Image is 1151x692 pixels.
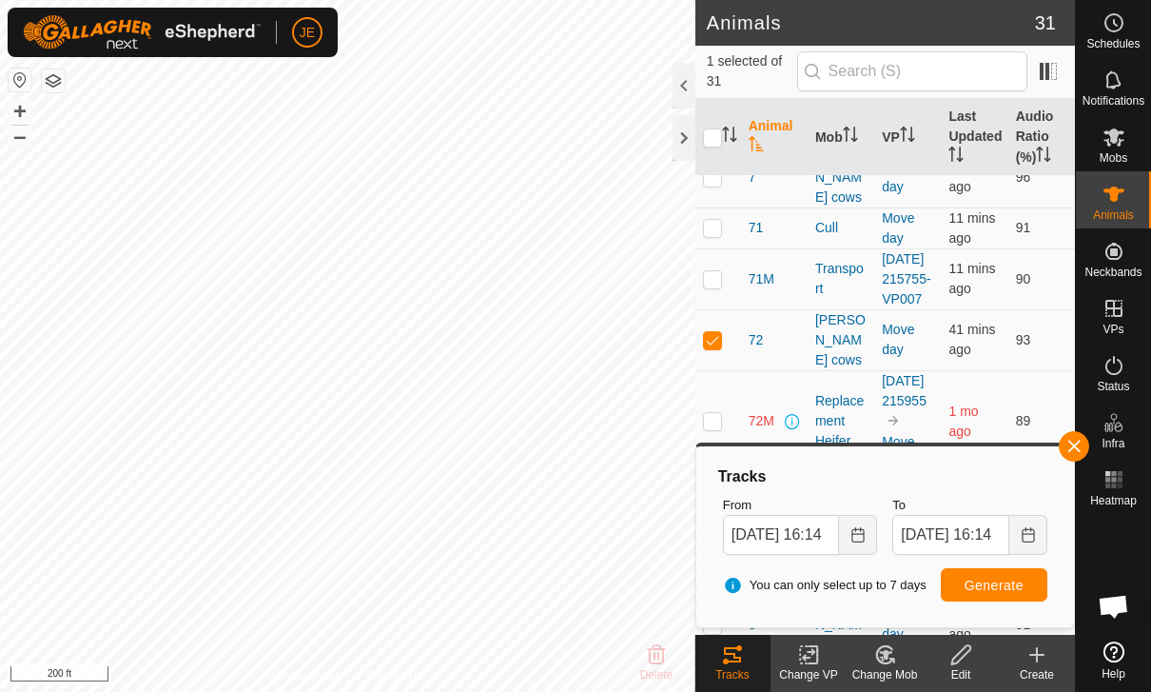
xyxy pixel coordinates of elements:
img: Gallagher Logo [23,15,261,49]
span: 90 [1016,271,1031,287]
th: Animal [741,99,808,176]
span: 89 [1016,413,1031,428]
div: [PERSON_NAME] cows [815,148,867,208]
button: Generate [941,568,1047,602]
p-sorticon: Activate to sort [722,129,737,145]
button: – [9,125,31,148]
span: 31 [1035,9,1056,37]
span: 93 [1016,332,1031,347]
a: Contact Us [366,667,422,684]
a: Privacy Policy [272,667,343,684]
span: 71 [749,218,764,238]
div: Replacement Heifer [815,391,867,451]
span: 30 Aug 2025 at 4:03 pm [948,210,995,246]
a: Open chat [1085,578,1142,635]
a: Help [1076,634,1151,687]
span: Help [1102,668,1125,680]
div: Create [999,666,1075,683]
div: Change Mob [847,666,923,683]
a: Move day [882,322,914,357]
div: Edit [923,666,999,683]
a: [DATE] 215755-VP007 [882,251,930,306]
span: Animals [1093,209,1134,221]
span: 72M [749,411,774,431]
th: Audio Ratio (%) [1008,99,1075,176]
label: To [892,496,1047,515]
span: You can only select up to 7 days [723,576,927,595]
span: 72 [749,330,764,350]
span: 30 Aug 2025 at 3:33 pm [948,322,995,357]
span: 91 [1016,617,1031,632]
p-sorticon: Activate to sort [843,129,858,145]
a: [DATE] 215955 [882,373,927,408]
span: 96 [1016,169,1031,185]
a: Move day [882,434,914,469]
span: Schedules [1086,38,1140,49]
span: JE [300,23,315,43]
p-sorticon: Activate to sort [1036,149,1051,165]
button: Choose Date [1009,515,1047,555]
p-sorticon: Activate to sort [749,139,764,154]
span: 71M [749,269,774,289]
span: Status [1097,381,1129,392]
span: Heatmap [1090,495,1137,506]
input: Search (S) [797,51,1027,91]
label: From [723,496,878,515]
span: 1 selected of 31 [707,51,797,91]
span: Infra [1102,438,1124,449]
span: 91 [1016,220,1031,235]
div: Tracks [715,465,1055,488]
span: VPs [1102,324,1123,335]
h2: Animals [707,11,1035,34]
button: + [9,100,31,123]
div: Change VP [771,666,847,683]
span: Mobs [1100,152,1127,164]
p-sorticon: Activate to sort [948,149,964,165]
button: Choose Date [839,515,877,555]
img: to [886,413,901,428]
th: Last Updated [941,99,1007,176]
span: Generate [965,578,1024,593]
p-sorticon: Activate to sort [900,129,915,145]
span: Neckbands [1084,267,1141,278]
div: Cull [815,218,867,238]
span: Notifications [1083,95,1144,107]
span: 30 Jul 2025 at 12:03 pm [948,404,978,439]
div: [PERSON_NAME] cows [815,310,867,370]
th: Mob [808,99,874,176]
div: Transport [815,259,867,299]
button: Reset Map [9,69,31,91]
a: Move day [882,210,914,246]
span: 30 Aug 2025 at 4:03 pm [948,261,995,296]
div: Tracks [694,666,771,683]
button: Map Layers [42,69,65,92]
th: VP [874,99,941,176]
span: 7 [749,168,756,188]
